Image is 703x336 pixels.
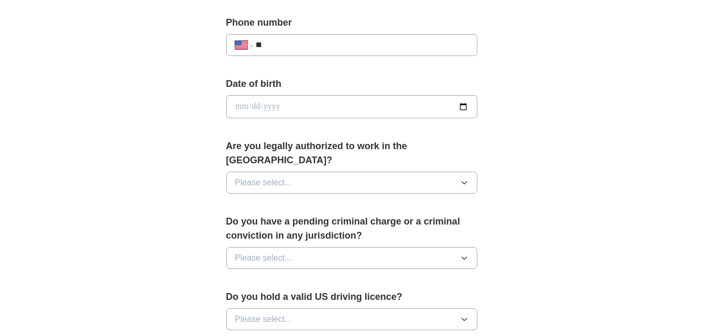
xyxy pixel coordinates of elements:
button: Please select... [226,172,477,194]
label: Phone number [226,16,477,30]
label: Are you legally authorized to work in the [GEOGRAPHIC_DATA]? [226,139,477,167]
label: Do you have a pending criminal charge or a criminal conviction in any jurisdiction? [226,215,477,243]
label: Date of birth [226,77,477,91]
button: Please select... [226,247,477,269]
span: Please select... [235,176,292,189]
label: Do you hold a valid US driving licence? [226,290,477,304]
span: Please select... [235,313,292,326]
span: Please select... [235,252,292,264]
button: Please select... [226,308,477,330]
